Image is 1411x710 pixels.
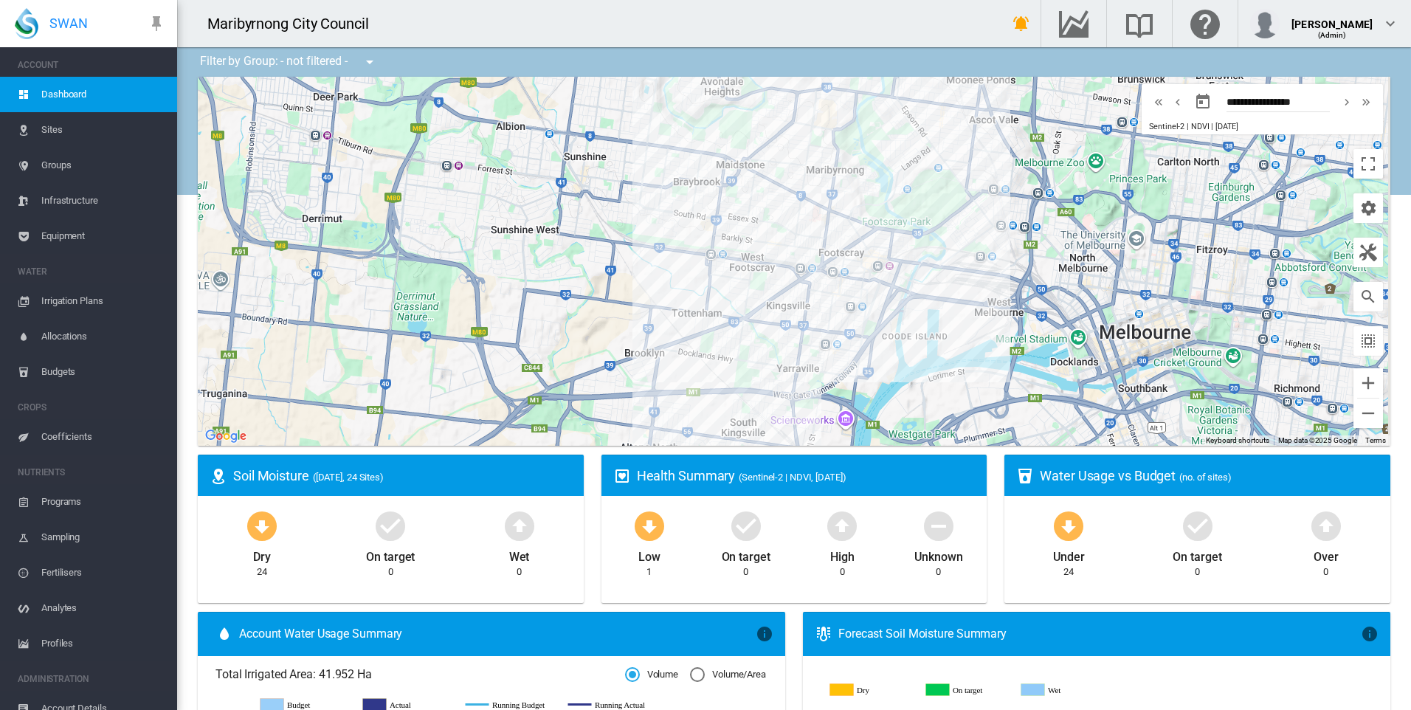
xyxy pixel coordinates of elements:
md-icon: icon-water [215,625,233,643]
md-icon: icon-chevron-double-right [1358,93,1374,111]
span: Groups [41,148,165,183]
span: Coefficients [41,419,165,455]
span: | [DATE] [1211,122,1238,131]
div: 0 [1195,565,1200,579]
div: 0 [388,565,393,579]
div: Soil Moisture [233,466,572,485]
span: Infrastructure [41,183,165,218]
a: Terms [1365,436,1386,444]
span: Irrigation Plans [41,283,165,319]
span: (Admin) [1318,31,1347,39]
md-icon: icon-menu-down [361,53,379,71]
span: Dashboard [41,77,165,112]
md-icon: icon-arrow-up-bold-circle [502,508,537,543]
button: icon-magnify [1353,282,1383,311]
div: Low [638,543,660,565]
div: 0 [743,565,748,579]
md-radio-button: Volume/Area [690,668,766,682]
md-icon: icon-information [1361,625,1379,643]
button: icon-cog [1353,193,1383,223]
md-icon: icon-checkbox-marked-circle [728,508,764,543]
div: Dry [253,543,271,565]
md-icon: icon-map-marker-radius [210,467,227,485]
div: Water Usage vs Budget [1040,466,1379,485]
div: High [830,543,855,565]
div: 0 [936,565,941,579]
div: 1 [646,565,652,579]
span: ADMINISTRATION [18,667,165,691]
md-icon: icon-chevron-double-left [1150,93,1167,111]
md-icon: icon-arrow-down-bold-circle [244,508,280,543]
md-icon: icon-arrow-down-bold-circle [632,508,667,543]
span: SWAN [49,14,88,32]
button: Zoom in [1353,368,1383,398]
span: Fertilisers [41,555,165,590]
img: profile.jpg [1250,9,1280,38]
md-icon: icon-pin [148,15,165,32]
md-icon: icon-checkbox-marked-circle [373,508,408,543]
div: Under [1053,543,1085,565]
md-icon: Go to the Data Hub [1056,15,1091,32]
button: icon-chevron-double-right [1356,93,1376,111]
span: Profiles [41,626,165,661]
span: Equipment [41,218,165,254]
span: CROPS [18,396,165,419]
md-icon: icon-thermometer-lines [815,625,832,643]
md-icon: Search the knowledge base [1122,15,1157,32]
md-radio-button: Volume [625,668,678,682]
span: WATER [18,260,165,283]
md-icon: icon-minus-circle [921,508,956,543]
button: icon-chevron-left [1168,93,1187,111]
span: Sentinel-2 | NDVI [1149,122,1209,131]
div: Over [1314,543,1339,565]
button: icon-select-all [1353,326,1383,356]
img: SWAN-Landscape-Logo-Colour-drop.png [15,8,38,39]
div: 0 [840,565,845,579]
g: On target [926,683,1010,697]
span: (Sentinel-2 | NDVI, [DATE]) [739,472,846,483]
button: Keyboard shortcuts [1206,435,1269,446]
button: icon-menu-down [355,47,384,77]
span: Allocations [41,319,165,354]
button: Toggle fullscreen view [1353,149,1383,179]
md-icon: icon-select-all [1359,332,1377,350]
button: icon-chevron-double-left [1149,93,1168,111]
div: On target [366,543,415,565]
md-icon: icon-bell-ring [1012,15,1030,32]
md-icon: icon-arrow-down-bold-circle [1051,508,1086,543]
span: Map data ©2025 Google [1278,436,1357,444]
div: 0 [1323,565,1328,579]
md-icon: icon-chevron-left [1170,93,1186,111]
g: Wet [1021,683,1105,697]
md-icon: icon-arrow-up-bold-circle [824,508,860,543]
md-icon: icon-magnify [1359,288,1377,306]
md-icon: icon-chevron-down [1381,15,1399,32]
div: 24 [1063,565,1074,579]
g: Dry [830,683,914,697]
div: On target [722,543,770,565]
span: Sampling [41,520,165,555]
md-icon: icon-arrow-up-bold-circle [1308,508,1344,543]
div: Health Summary [637,466,976,485]
md-icon: icon-chevron-right [1339,93,1355,111]
span: Budgets [41,354,165,390]
button: Zoom out [1353,399,1383,428]
div: Wet [509,543,530,565]
md-icon: icon-checkbox-marked-circle [1180,508,1215,543]
a: Open this area in Google Maps (opens a new window) [201,427,250,446]
md-icon: icon-information [756,625,773,643]
button: icon-bell-ring [1007,9,1036,38]
div: On target [1173,543,1221,565]
div: Filter by Group: - not filtered - [189,47,389,77]
div: Maribyrnong City Council [207,13,382,34]
div: 24 [257,565,267,579]
md-icon: icon-cog [1359,199,1377,217]
div: Unknown [914,543,962,565]
span: Account Water Usage Summary [239,626,756,642]
span: Total Irrigated Area: 41.952 Ha [215,666,625,683]
span: Analytes [41,590,165,626]
button: icon-chevron-right [1337,93,1356,111]
span: Sites [41,112,165,148]
div: Forecast Soil Moisture Summary [838,626,1361,642]
md-icon: icon-heart-box-outline [613,467,631,485]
